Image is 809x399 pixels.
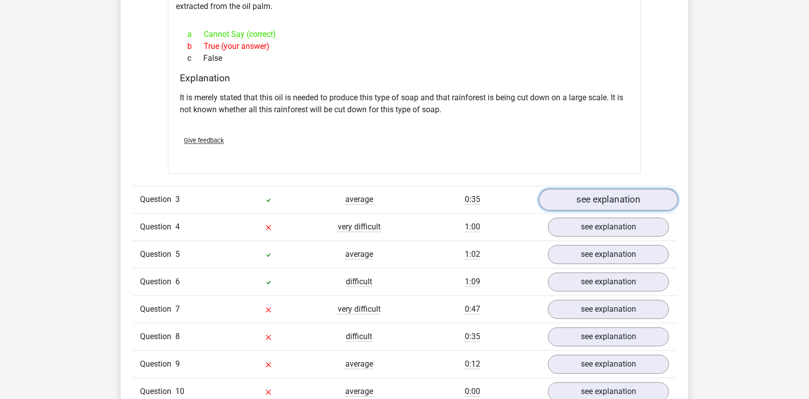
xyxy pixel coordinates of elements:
[548,245,669,264] a: see explanation
[465,222,480,232] span: 1:00
[140,248,175,260] span: Question
[345,249,373,259] span: average
[140,221,175,233] span: Question
[180,52,629,64] div: False
[140,303,175,315] span: Question
[180,40,629,52] div: True (your answer)
[175,277,180,286] span: 6
[345,387,373,397] span: average
[180,72,629,84] h4: Explanation
[548,355,669,374] a: see explanation
[465,304,480,314] span: 0:47
[175,249,180,259] span: 5
[140,276,175,288] span: Question
[175,222,180,231] span: 4
[187,28,204,40] span: a
[346,277,373,287] span: difficult
[175,387,184,396] span: 10
[548,327,669,346] a: see explanation
[175,195,180,204] span: 3
[187,40,204,52] span: b
[338,304,381,314] span: very difficult
[345,195,373,204] span: average
[187,52,203,64] span: c
[465,277,480,287] span: 1:09
[465,249,480,259] span: 1:02
[548,300,669,319] a: see explanation
[345,359,373,369] span: average
[175,332,180,341] span: 8
[140,194,175,205] span: Question
[140,386,175,398] span: Question
[140,358,175,370] span: Question
[175,304,180,314] span: 7
[465,387,480,397] span: 0:00
[338,222,381,232] span: very difficult
[175,359,180,369] span: 9
[346,332,373,342] span: difficult
[465,359,480,369] span: 0:12
[548,272,669,291] a: see explanation
[180,28,629,40] div: Cannot Say (correct)
[465,195,480,204] span: 0:35
[539,189,678,210] a: see explanation
[184,137,224,144] span: Give feedback
[548,217,669,236] a: see explanation
[180,92,629,116] p: It is merely stated that this oil is needed to produce this type of soap and that rainforest is b...
[465,332,480,342] span: 0:35
[140,331,175,343] span: Question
